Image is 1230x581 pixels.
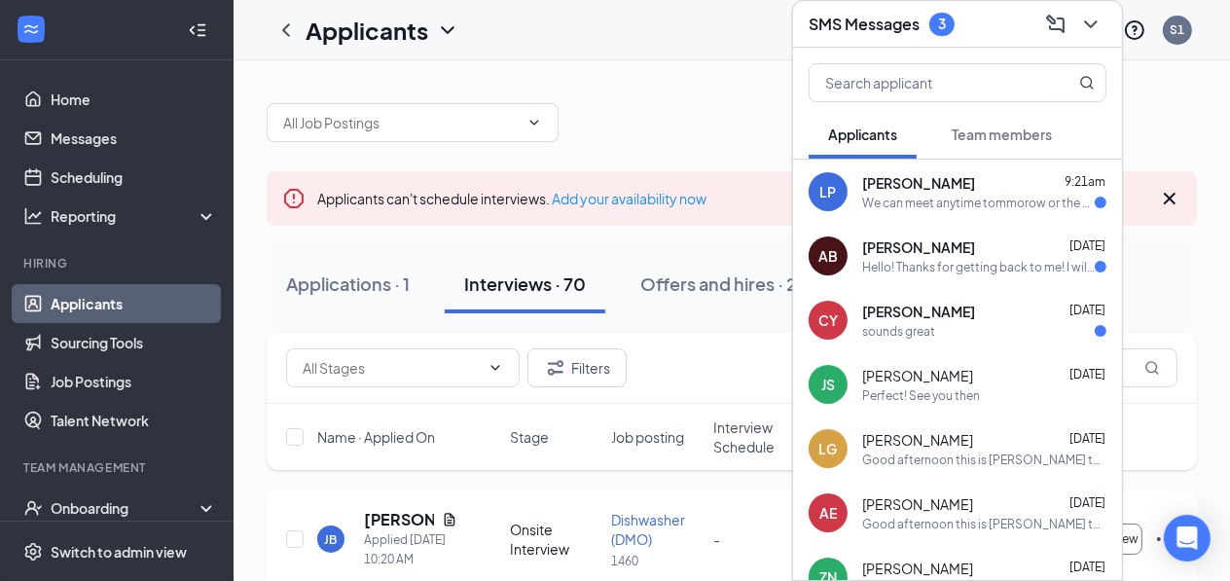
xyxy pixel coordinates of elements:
[51,498,200,518] div: Onboarding
[23,206,43,226] svg: Analysis
[51,362,217,401] a: Job Postings
[862,452,1106,468] div: Good afternoon this is [PERSON_NAME] the GM over at the Ihop off the Loop 250 I would like to set...
[952,126,1052,143] span: Team members
[188,20,207,40] svg: Collapse
[1069,560,1105,574] span: [DATE]
[526,115,542,130] svg: ChevronDown
[1079,75,1095,91] svg: MagnifyingGlass
[1069,495,1105,510] span: [DATE]
[862,237,975,257] span: [PERSON_NAME]
[640,272,819,296] div: Offers and hires · 246
[862,323,935,340] div: sounds great
[819,503,837,523] div: AE
[821,375,835,394] div: JS
[1164,515,1211,562] div: Open Intercom Messenger
[510,427,549,447] span: Stage
[1144,360,1160,376] svg: MagnifyingGlass
[303,357,480,379] input: All Stages
[713,530,720,548] span: -
[611,511,685,548] span: Dishwasher (DMO)
[862,195,1095,211] div: We can meet anytime tommorow or the day after.
[364,530,457,569] div: Applied [DATE] 10:20 AM
[819,439,838,458] div: LG
[51,323,217,362] a: Sourcing Tools
[23,498,43,518] svg: UserCheck
[306,14,428,47] h1: Applicants
[1065,174,1105,189] span: 9:21am
[862,302,975,321] span: [PERSON_NAME]
[23,542,43,562] svg: Settings
[1069,303,1105,317] span: [DATE]
[274,18,298,42] svg: ChevronLeft
[51,284,217,323] a: Applicants
[1040,9,1071,40] button: ComposeMessage
[51,542,187,562] div: Switch to admin view
[938,16,946,32] div: 3
[828,126,897,143] span: Applicants
[1044,13,1067,36] svg: ComposeMessage
[713,418,804,456] span: Interview Schedule
[862,516,1106,532] div: Good afternoon this is [PERSON_NAME] the GM over at the Ihop off the Loop 250 I would like to set...
[488,360,503,376] svg: ChevronDown
[283,112,519,133] input: All Job Postings
[1158,187,1181,210] svg: Cross
[809,14,920,35] h3: SMS Messages
[611,553,702,569] p: 1460
[23,255,213,272] div: Hiring
[442,512,457,527] svg: Document
[810,64,1040,101] input: Search applicant
[23,459,213,476] div: Team Management
[286,272,410,296] div: Applications · 1
[862,387,980,404] div: Perfect! See you then
[51,158,217,197] a: Scheduling
[862,430,973,450] span: [PERSON_NAME]
[325,531,338,548] div: JB
[818,246,838,266] div: AB
[51,119,217,158] a: Messages
[317,427,435,447] span: Name · Applied On
[862,559,973,578] span: [PERSON_NAME]
[1069,367,1105,381] span: [DATE]
[464,272,586,296] div: Interviews · 70
[1069,238,1105,253] span: [DATE]
[51,401,217,440] a: Talent Network
[21,19,41,39] svg: WorkstreamLogo
[862,366,973,385] span: [PERSON_NAME]
[282,187,306,210] svg: Error
[317,190,706,207] span: Applicants can't schedule interviews.
[1069,431,1105,446] span: [DATE]
[51,80,217,119] a: Home
[1075,9,1106,40] button: ChevronDown
[1154,527,1177,551] svg: Ellipses
[364,509,434,530] h5: [PERSON_NAME]
[611,427,684,447] span: Job posting
[1123,18,1146,42] svg: QuestionInfo
[1079,13,1103,36] svg: ChevronDown
[436,18,459,42] svg: ChevronDown
[862,259,1095,275] div: Hello! Thanks for getting back to me! I will definitely be there!
[818,310,838,330] div: CY
[820,182,837,201] div: LP
[510,520,600,559] div: Onsite Interview
[862,494,973,514] span: [PERSON_NAME]
[862,173,975,193] span: [PERSON_NAME]
[552,190,706,207] a: Add your availability now
[51,206,218,226] div: Reporting
[1171,21,1185,38] div: S1
[527,348,627,387] button: Filter Filters
[544,356,567,380] svg: Filter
